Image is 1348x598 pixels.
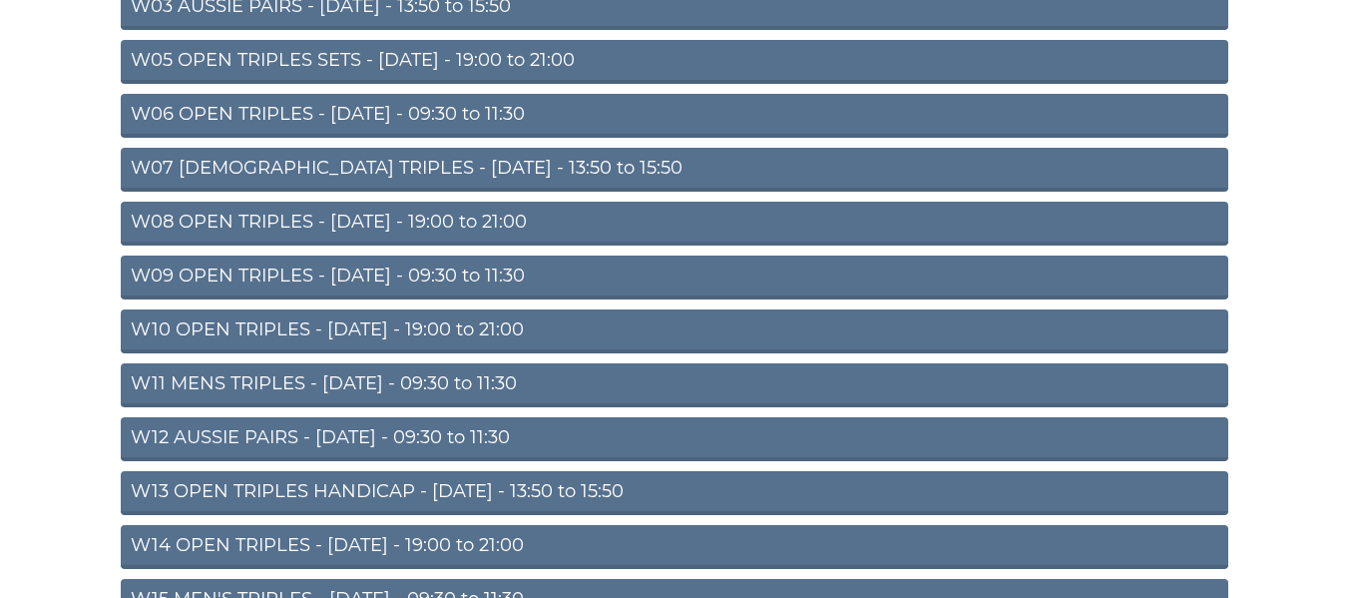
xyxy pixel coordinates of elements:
a: W10 OPEN TRIPLES - [DATE] - 19:00 to 21:00 [121,309,1228,353]
a: W05 OPEN TRIPLES SETS - [DATE] - 19:00 to 21:00 [121,40,1228,84]
a: W08 OPEN TRIPLES - [DATE] - 19:00 to 21:00 [121,202,1228,246]
a: W14 OPEN TRIPLES - [DATE] - 19:00 to 21:00 [121,525,1228,569]
a: W06 OPEN TRIPLES - [DATE] - 09:30 to 11:30 [121,94,1228,138]
a: W12 AUSSIE PAIRS - [DATE] - 09:30 to 11:30 [121,417,1228,461]
a: W13 OPEN TRIPLES HANDICAP - [DATE] - 13:50 to 15:50 [121,471,1228,515]
a: W09 OPEN TRIPLES - [DATE] - 09:30 to 11:30 [121,256,1228,299]
a: W11 MENS TRIPLES - [DATE] - 09:30 to 11:30 [121,363,1228,407]
a: W07 [DEMOGRAPHIC_DATA] TRIPLES - [DATE] - 13:50 to 15:50 [121,148,1228,192]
